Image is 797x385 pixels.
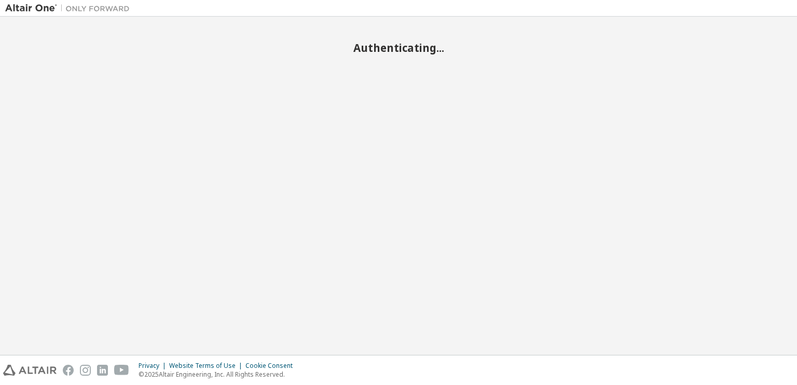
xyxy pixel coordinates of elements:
[114,365,129,376] img: youtube.svg
[139,370,299,379] p: © 2025 Altair Engineering, Inc. All Rights Reserved.
[80,365,91,376] img: instagram.svg
[139,362,169,370] div: Privacy
[97,365,108,376] img: linkedin.svg
[3,365,57,376] img: altair_logo.svg
[245,362,299,370] div: Cookie Consent
[5,3,135,13] img: Altair One
[169,362,245,370] div: Website Terms of Use
[5,41,792,54] h2: Authenticating...
[63,365,74,376] img: facebook.svg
